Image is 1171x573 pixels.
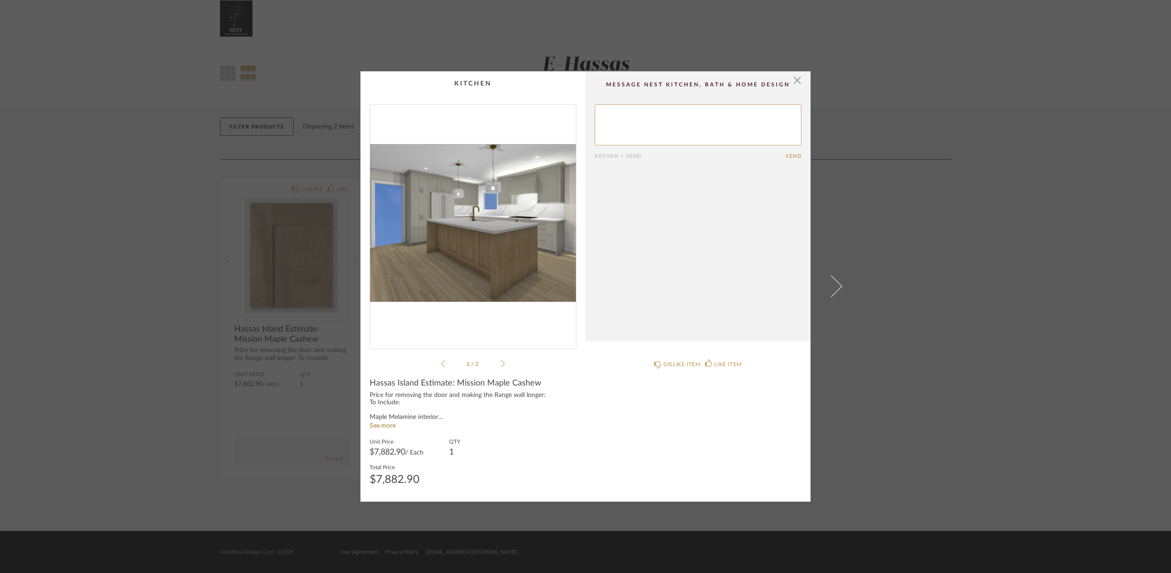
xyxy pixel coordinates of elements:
[663,360,700,369] div: DISLIKE ITEM
[370,438,424,445] label: Unit Price
[475,361,480,367] span: 2
[786,153,801,159] button: Send
[449,438,460,445] label: QTY
[467,361,471,367] span: 2
[449,449,460,456] div: 1
[370,423,396,429] a: See more
[370,392,576,421] div: Price for removing the door and making the Range wall longer: To Include: Maple Melamine interior...
[370,463,419,471] label: Total Price
[370,378,541,388] span: Hassas Island Estimate: Mission Maple Cashew
[595,153,786,159] div: Return = Send
[370,474,419,485] div: $7,882.90
[471,361,475,367] span: /
[788,71,806,90] button: Close
[370,105,576,341] div: 1
[405,450,424,456] span: / Each
[714,360,741,369] div: LIKE ITEM
[370,105,576,341] img: 24b20fab-a468-4bf2-b35e-59c21f040b26_1000x1000.jpg
[370,448,405,456] span: $7,882.90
